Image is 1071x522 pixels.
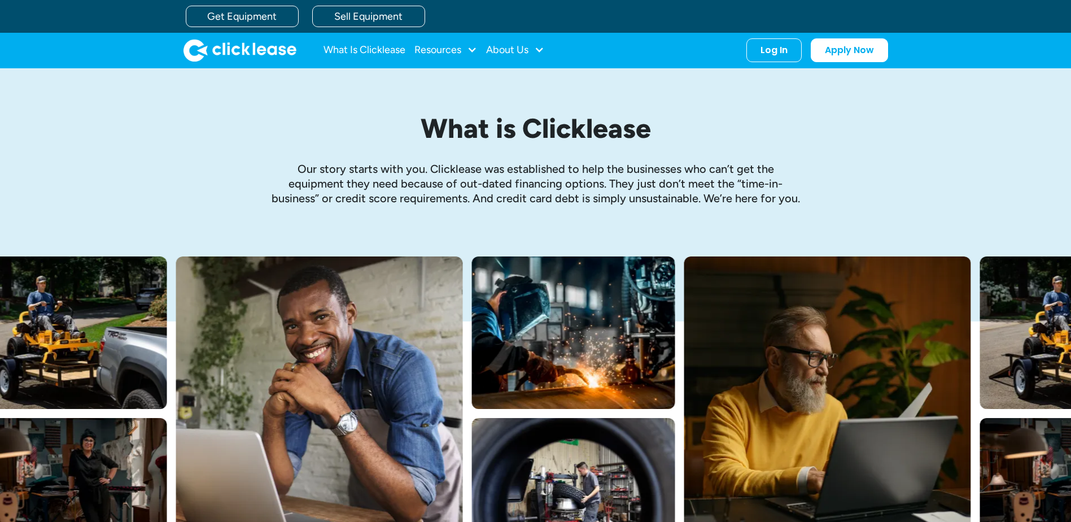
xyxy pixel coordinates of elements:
[270,114,801,143] h1: What is Clicklease
[760,45,788,56] div: Log In
[414,39,477,62] div: Resources
[486,39,544,62] div: About Us
[472,256,675,409] img: A welder in a large mask working on a large pipe
[270,162,801,206] p: Our story starts with you. Clicklease was established to help the businesses who can’t get the eq...
[312,6,425,27] a: Sell Equipment
[186,6,299,27] a: Get Equipment
[324,39,405,62] a: What Is Clicklease
[183,39,296,62] img: Clicklease logo
[183,39,296,62] a: home
[811,38,888,62] a: Apply Now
